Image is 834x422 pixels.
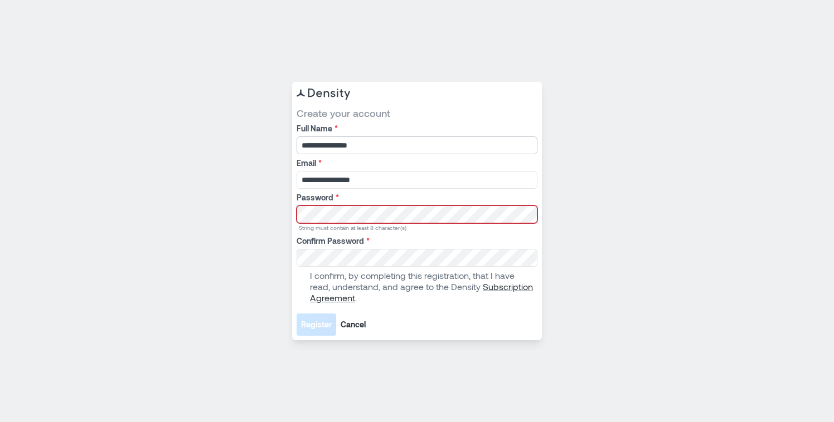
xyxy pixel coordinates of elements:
[297,235,535,247] label: Confirm Password
[301,319,332,330] span: Register
[297,158,535,169] label: Email
[299,223,537,232] div: String must contain at least 8 character(s)
[336,313,370,336] button: Cancel
[310,281,533,303] a: Subscription Agreement
[297,106,537,120] span: Create your account
[341,319,366,330] span: Cancel
[297,313,336,336] button: Register
[297,192,535,203] label: Password
[310,270,535,303] p: I confirm, by completing this registration, that I have read, understand, and agree to the Density .
[297,123,535,134] label: Full Name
